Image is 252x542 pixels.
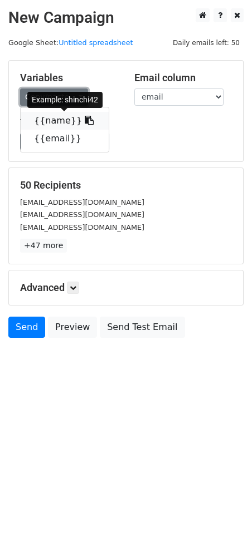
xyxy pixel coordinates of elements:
[27,92,103,108] div: Example: shinchi42
[20,88,88,106] a: Copy/paste...
[134,72,232,84] h5: Email column
[20,239,67,253] a: +47 more
[48,317,97,338] a: Preview
[20,223,144,231] small: [EMAIL_ADDRESS][DOMAIN_NAME]
[21,112,109,130] a: {{name}}
[8,317,45,338] a: Send
[20,282,232,294] h5: Advanced
[196,489,252,542] iframe: Chat Widget
[8,38,133,47] small: Google Sheet:
[20,198,144,206] small: [EMAIL_ADDRESS][DOMAIN_NAME]
[20,179,232,191] h5: 50 Recipients
[100,317,185,338] a: Send Test Email
[20,210,144,219] small: [EMAIL_ADDRESS][DOMAIN_NAME]
[20,72,118,84] h5: Variables
[59,38,133,47] a: Untitled spreadsheet
[169,38,244,47] a: Daily emails left: 50
[169,37,244,49] span: Daily emails left: 50
[8,8,244,27] h2: New Campaign
[21,130,109,147] a: {{email}}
